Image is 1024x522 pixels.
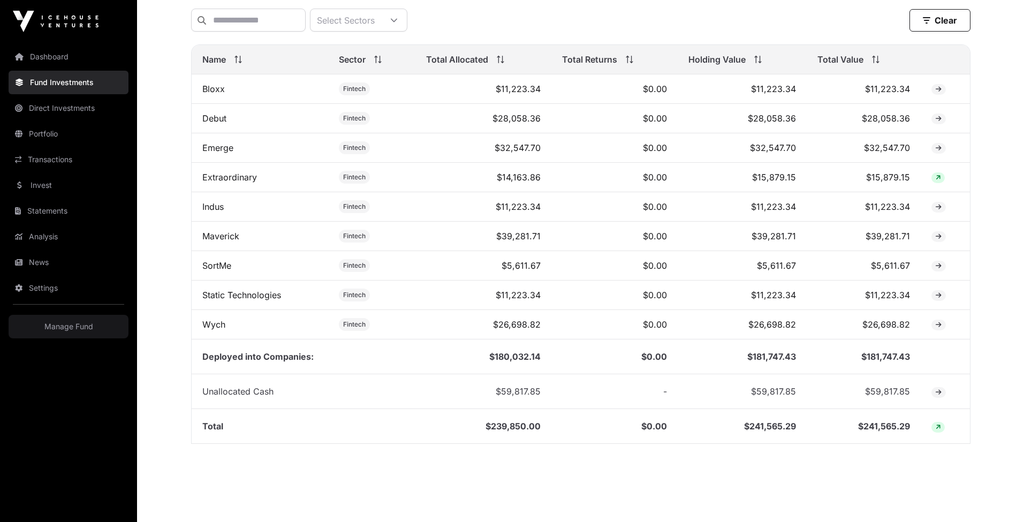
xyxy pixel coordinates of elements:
[551,133,678,163] td: $0.00
[415,222,551,251] td: $39,281.71
[807,339,921,374] td: $181,747.43
[807,133,921,163] td: $32,547.70
[562,53,617,66] span: Total Returns
[9,148,128,171] a: Transactions
[202,260,231,271] a: SortMe
[202,386,274,397] span: Unallocated Cash
[192,409,416,444] td: Total
[310,9,381,31] div: Select Sectors
[415,163,551,192] td: $14,163.86
[551,339,678,374] td: $0.00
[9,45,128,69] a: Dashboard
[343,85,366,93] span: Fintech
[202,319,225,330] a: Wych
[551,74,678,104] td: $0.00
[807,222,921,251] td: $39,281.71
[807,310,921,339] td: $26,698.82
[415,133,551,163] td: $32,547.70
[678,339,807,374] td: $181,747.43
[415,104,551,133] td: $28,058.36
[202,201,224,212] a: Indus
[9,225,128,248] a: Analysis
[678,192,807,222] td: $11,223.34
[339,53,366,66] span: Sector
[551,192,678,222] td: $0.00
[202,113,226,124] a: Debut
[551,281,678,310] td: $0.00
[551,310,678,339] td: $0.00
[415,281,551,310] td: $11,223.34
[678,409,807,444] td: $241,565.29
[678,251,807,281] td: $5,611.67
[807,281,921,310] td: $11,223.34
[343,232,366,240] span: Fintech
[415,74,551,104] td: $11,223.34
[202,84,225,94] a: Bloxx
[202,231,239,241] a: Maverick
[865,386,910,397] span: $59,817.85
[678,310,807,339] td: $26,698.82
[807,104,921,133] td: $28,058.36
[9,251,128,274] a: News
[202,172,257,183] a: Extraordinary
[551,163,678,192] td: $0.00
[678,222,807,251] td: $39,281.71
[13,11,98,32] img: Icehouse Ventures Logo
[202,290,281,300] a: Static Technologies
[807,251,921,281] td: $5,611.67
[551,251,678,281] td: $0.00
[678,281,807,310] td: $11,223.34
[551,104,678,133] td: $0.00
[551,409,678,444] td: $0.00
[678,74,807,104] td: $11,223.34
[426,53,488,66] span: Total Allocated
[9,71,128,94] a: Fund Investments
[202,53,226,66] span: Name
[343,114,366,123] span: Fintech
[551,222,678,251] td: $0.00
[970,471,1024,522] iframe: Chat Widget
[415,310,551,339] td: $26,698.82
[496,386,541,397] span: $59,817.85
[343,202,366,211] span: Fintech
[415,339,551,374] td: $180,032.14
[909,9,970,32] button: Clear
[343,320,366,329] span: Fintech
[415,409,551,444] td: $239,850.00
[663,386,667,397] span: -
[343,261,366,270] span: Fintech
[817,53,863,66] span: Total Value
[343,291,366,299] span: Fintech
[807,163,921,192] td: $15,879.15
[751,386,796,397] span: $59,817.85
[415,251,551,281] td: $5,611.67
[678,133,807,163] td: $32,547.70
[343,143,366,152] span: Fintech
[678,163,807,192] td: $15,879.15
[202,142,233,153] a: Emerge
[192,339,416,374] td: Deployed into Companies:
[688,53,746,66] span: Holding Value
[807,409,921,444] td: $241,565.29
[415,192,551,222] td: $11,223.34
[807,74,921,104] td: $11,223.34
[9,122,128,146] a: Portfolio
[678,104,807,133] td: $28,058.36
[9,276,128,300] a: Settings
[807,192,921,222] td: $11,223.34
[9,173,128,197] a: Invest
[9,315,128,338] a: Manage Fund
[9,199,128,223] a: Statements
[343,173,366,181] span: Fintech
[9,96,128,120] a: Direct Investments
